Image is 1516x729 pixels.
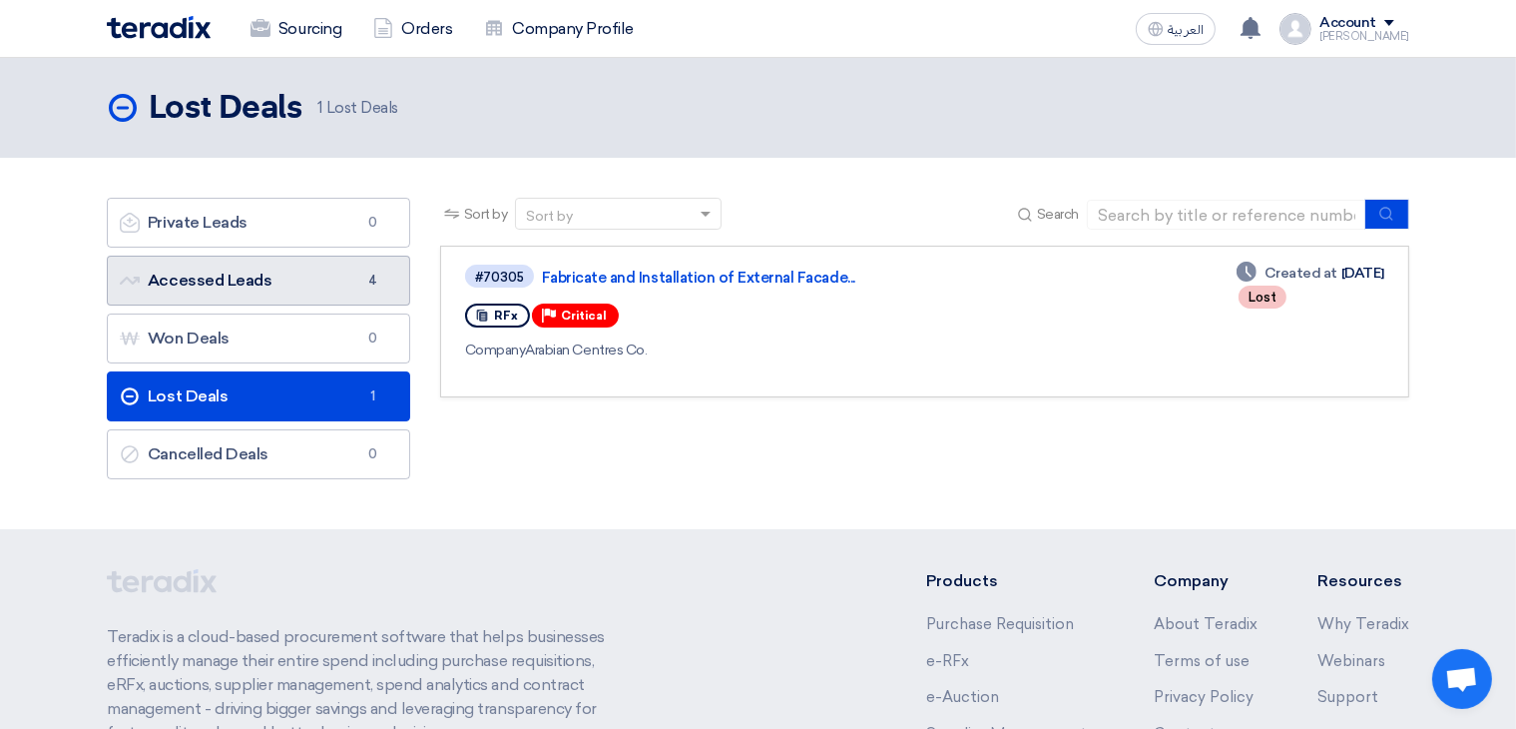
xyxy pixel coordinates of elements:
span: 1 [317,99,322,117]
span: Search [1037,204,1079,225]
div: Sort by [526,206,573,227]
span: 0 [361,329,385,349]
img: Teradix logo [107,16,211,39]
div: Arabian Centres Co. [465,340,1045,361]
div: [PERSON_NAME] [1319,31,1409,42]
span: Company [465,342,526,359]
a: e-Auction [926,688,999,706]
a: Won Deals0 [107,314,410,364]
a: Purchase Requisition [926,615,1074,633]
span: RFx [494,309,518,323]
a: Sourcing [235,7,357,51]
span: Critical [561,309,607,323]
li: Company [1154,569,1258,593]
span: Lost Deals [317,97,398,120]
button: العربية [1136,13,1216,45]
span: 4 [361,271,385,291]
div: #70305 [475,271,524,284]
span: العربية [1168,23,1204,37]
a: Terms of use [1154,652,1250,670]
input: Search by title or reference number [1087,200,1366,230]
a: Privacy Policy [1154,688,1254,706]
li: Resources [1317,569,1409,593]
h2: Lost Deals [149,89,301,129]
div: Account [1319,15,1376,32]
span: 0 [361,213,385,233]
a: Private Leads0 [107,198,410,248]
div: [DATE] [1237,263,1384,284]
a: Webinars [1317,652,1385,670]
a: Cancelled Deals0 [107,429,410,479]
a: Orders [357,7,468,51]
span: Sort by [464,204,508,225]
a: Accessed Leads4 [107,256,410,306]
a: Lost Deals1 [107,371,410,421]
a: Why Teradix [1317,615,1409,633]
a: About Teradix [1154,615,1258,633]
a: Fabricate and Installation of External Facade... [542,269,1041,287]
a: Company Profile [468,7,650,51]
div: Lost [1239,286,1286,309]
span: Created at [1264,263,1337,284]
img: profile_test.png [1279,13,1311,45]
span: 1 [361,386,385,406]
li: Products [926,569,1095,593]
div: دردشة مفتوحة [1432,649,1492,709]
a: e-RFx [926,652,969,670]
a: Support [1317,688,1378,706]
span: 0 [361,444,385,464]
